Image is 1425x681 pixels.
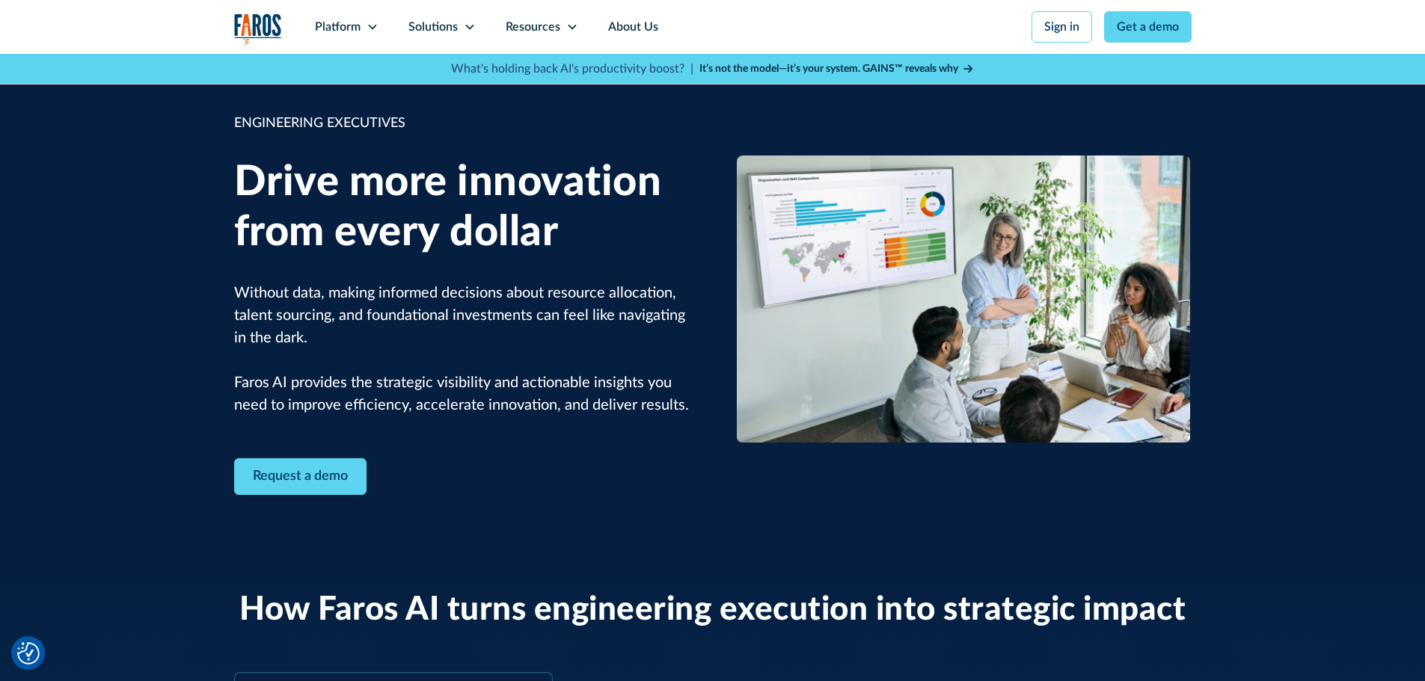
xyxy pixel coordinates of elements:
[699,61,975,77] a: It’s not the model—it’s your system. GAINS™ reveals why
[234,158,690,258] h1: Drive more innovation from every dollar
[234,13,282,44] img: Logo of the analytics and reporting company Faros.
[17,642,40,665] img: Revisit consent button
[239,591,1186,630] h2: How Faros AI turns engineering execution into strategic impact
[234,458,367,495] a: Contact Modal
[1104,11,1192,43] a: Get a demo
[408,18,458,36] div: Solutions
[315,18,361,36] div: Platform
[234,13,282,44] a: home
[234,114,690,134] div: ENGINEERING EXECUTIVES
[699,64,958,74] strong: It’s not the model—it’s your system. GAINS™ reveals why
[451,60,693,78] p: What's holding back AI's productivity boost? |
[506,18,560,36] div: Resources
[234,282,690,416] p: Without data, making informed decisions about resource allocation, talent sourcing, and foundatio...
[17,642,40,665] button: Cookie Settings
[1032,11,1092,43] a: Sign in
